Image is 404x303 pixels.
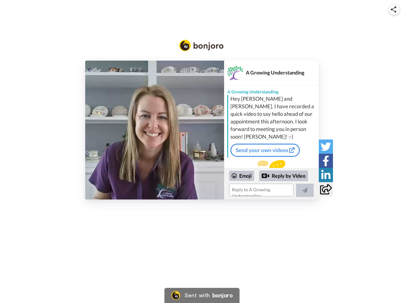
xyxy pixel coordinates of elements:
[246,69,318,75] div: A Growing Understanding
[230,144,300,157] a: Send your own videos
[85,61,224,199] img: 37589c89-0291-450e-9c51-763484645cab-thumb.jpg
[259,170,308,181] div: Reply by Video
[258,160,285,173] img: message.svg
[179,40,223,51] img: Bonjoro Logo
[229,171,254,181] div: Emoji
[224,86,319,95] div: A Growing Understanding
[230,95,317,140] div: Hey [PERSON_NAME] and [PERSON_NAME]. I have recorded a quick video to say hello ahead of our appo...
[262,172,269,180] div: Reply by Video
[391,6,396,13] img: ic_share.svg
[228,65,243,80] img: Profile Image
[224,160,319,183] div: Send A Growing Understanding a reply.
